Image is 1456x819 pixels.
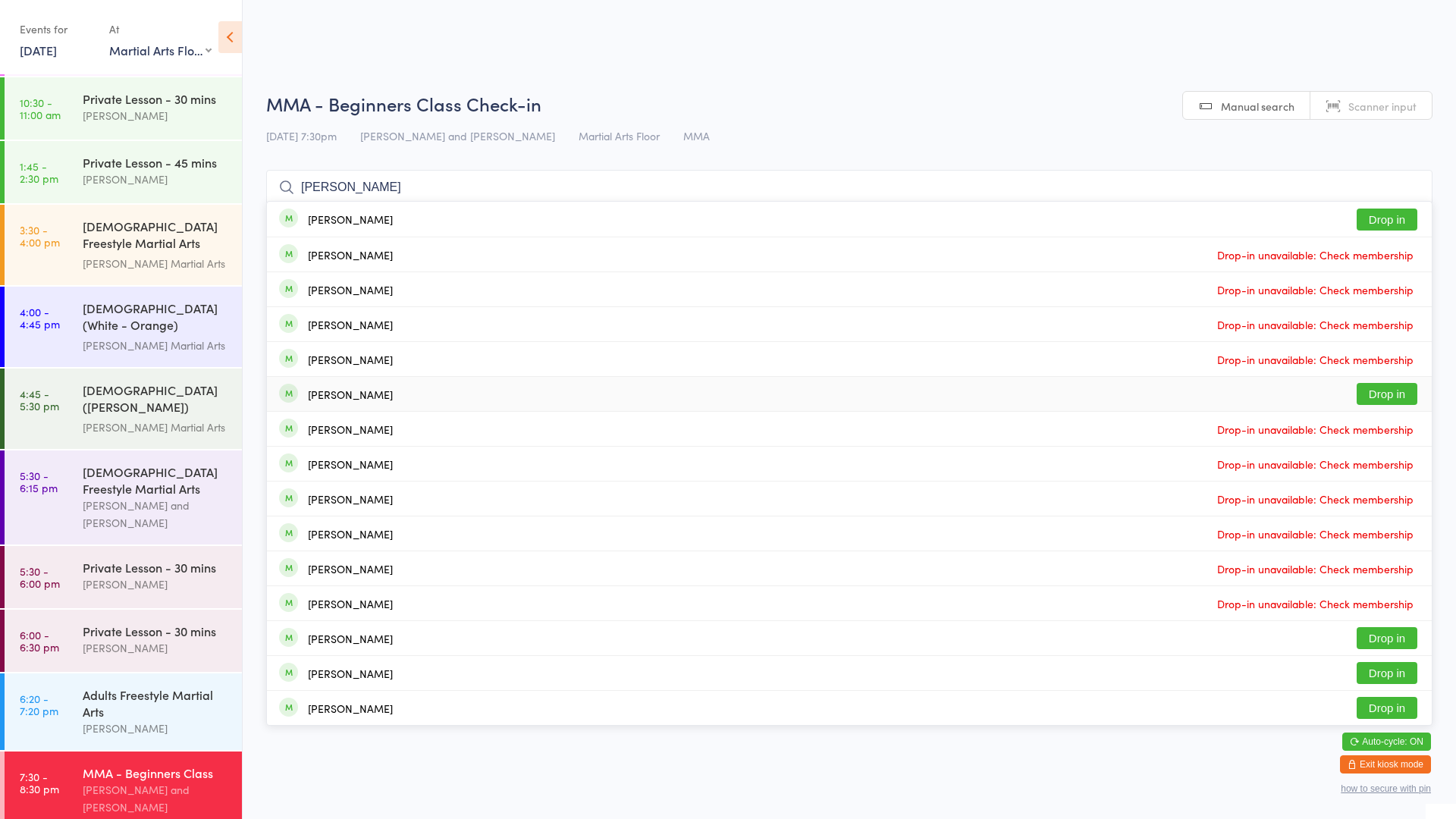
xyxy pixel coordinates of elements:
[109,42,212,58] div: Martial Arts Floor
[83,463,229,497] div: [DEMOGRAPHIC_DATA] Freestyle Martial Arts
[83,255,229,272] div: [PERSON_NAME] Martial Arts
[83,639,229,657] div: [PERSON_NAME]
[1357,697,1417,719] button: Drop in
[266,91,1432,116] h2: MMA - Beginners Class Check-in
[1213,557,1417,580] span: Drop-in unavailable: Check membership
[1213,313,1417,336] span: Drop-in unavailable: Check membership
[1357,383,1417,405] button: Drop in
[20,565,60,589] time: 5:30 - 6:00 pm
[83,90,229,107] div: Private Lesson - 30 mins
[1213,278,1417,301] span: Drop-in unavailable: Check membership
[83,781,229,816] div: [PERSON_NAME] and [PERSON_NAME]
[5,450,242,544] a: 5:30 -6:15 pm[DEMOGRAPHIC_DATA] Freestyle Martial Arts[PERSON_NAME] and [PERSON_NAME]
[308,423,393,435] div: [PERSON_NAME]
[1357,662,1417,684] button: Drop in
[20,692,58,717] time: 6:20 - 7:20 pm
[20,629,59,653] time: 6:00 - 6:30 pm
[1213,522,1417,545] span: Drop-in unavailable: Check membership
[360,128,555,143] span: [PERSON_NAME] and [PERSON_NAME]
[5,141,242,203] a: 1:45 -2:30 pmPrivate Lesson - 45 mins[PERSON_NAME]
[579,128,660,143] span: Martial Arts Floor
[83,623,229,639] div: Private Lesson - 30 mins
[308,388,393,400] div: [PERSON_NAME]
[5,369,242,449] a: 4:45 -5:30 pm[DEMOGRAPHIC_DATA] ([PERSON_NAME]) Freestyle Martial Arts[PERSON_NAME] Martial Arts
[1213,453,1417,475] span: Drop-in unavailable: Check membership
[83,576,229,593] div: [PERSON_NAME]
[83,764,229,781] div: MMA - Beginners Class
[20,224,60,248] time: 3:30 - 4:00 pm
[83,559,229,576] div: Private Lesson - 30 mins
[266,170,1432,205] input: Search
[20,96,61,121] time: 10:30 - 11:00 am
[1213,418,1417,441] span: Drop-in unavailable: Check membership
[1357,627,1417,649] button: Drop in
[308,667,393,679] div: [PERSON_NAME]
[308,458,393,470] div: [PERSON_NAME]
[5,673,242,750] a: 6:20 -7:20 pmAdults Freestyle Martial Arts[PERSON_NAME]
[308,249,393,261] div: [PERSON_NAME]
[308,528,393,540] div: [PERSON_NAME]
[1348,99,1417,114] span: Scanner input
[1340,755,1431,773] button: Exit kiosk mode
[1213,243,1417,266] span: Drop-in unavailable: Check membership
[308,632,393,645] div: [PERSON_NAME]
[20,17,94,42] div: Events for
[1213,348,1417,371] span: Drop-in unavailable: Check membership
[308,493,393,505] div: [PERSON_NAME]
[83,154,229,171] div: Private Lesson - 45 mins
[83,686,229,720] div: Adults Freestyle Martial Arts
[20,160,58,184] time: 1:45 - 2:30 pm
[5,287,242,367] a: 4:00 -4:45 pm[DEMOGRAPHIC_DATA] (White - Orange) Freestyle Martial Arts[PERSON_NAME] Martial Arts
[308,284,393,296] div: [PERSON_NAME]
[5,77,242,140] a: 10:30 -11:00 amPrivate Lesson - 30 mins[PERSON_NAME]
[20,770,59,795] time: 7:30 - 8:30 pm
[308,563,393,575] div: [PERSON_NAME]
[308,353,393,366] div: [PERSON_NAME]
[308,318,393,331] div: [PERSON_NAME]
[83,337,229,354] div: [PERSON_NAME] Martial Arts
[83,381,229,419] div: [DEMOGRAPHIC_DATA] ([PERSON_NAME]) Freestyle Martial Arts
[83,107,229,124] div: [PERSON_NAME]
[1213,488,1417,510] span: Drop-in unavailable: Check membership
[20,306,60,330] time: 4:00 - 4:45 pm
[83,497,229,532] div: [PERSON_NAME] and [PERSON_NAME]
[266,128,337,143] span: [DATE] 7:30pm
[308,598,393,610] div: [PERSON_NAME]
[683,128,710,143] span: MMA
[83,218,229,255] div: [DEMOGRAPHIC_DATA] Freestyle Martial Arts (Little Heroes)
[20,469,58,494] time: 5:30 - 6:15 pm
[1221,99,1294,114] span: Manual search
[1213,592,1417,615] span: Drop-in unavailable: Check membership
[1357,209,1417,231] button: Drop in
[83,300,229,337] div: [DEMOGRAPHIC_DATA] (White - Orange) Freestyle Martial Arts
[83,171,229,188] div: [PERSON_NAME]
[1342,733,1431,751] button: Auto-cycle: ON
[308,702,393,714] div: [PERSON_NAME]
[109,17,212,42] div: At
[1341,783,1431,794] button: how to secure with pin
[83,419,229,436] div: [PERSON_NAME] Martial Arts
[83,720,229,737] div: [PERSON_NAME]
[20,42,57,58] a: [DATE]
[308,213,393,225] div: [PERSON_NAME]
[5,610,242,672] a: 6:00 -6:30 pmPrivate Lesson - 30 mins[PERSON_NAME]
[5,546,242,608] a: 5:30 -6:00 pmPrivate Lesson - 30 mins[PERSON_NAME]
[20,388,59,412] time: 4:45 - 5:30 pm
[5,205,242,285] a: 3:30 -4:00 pm[DEMOGRAPHIC_DATA] Freestyle Martial Arts (Little Heroes)[PERSON_NAME] Martial Arts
